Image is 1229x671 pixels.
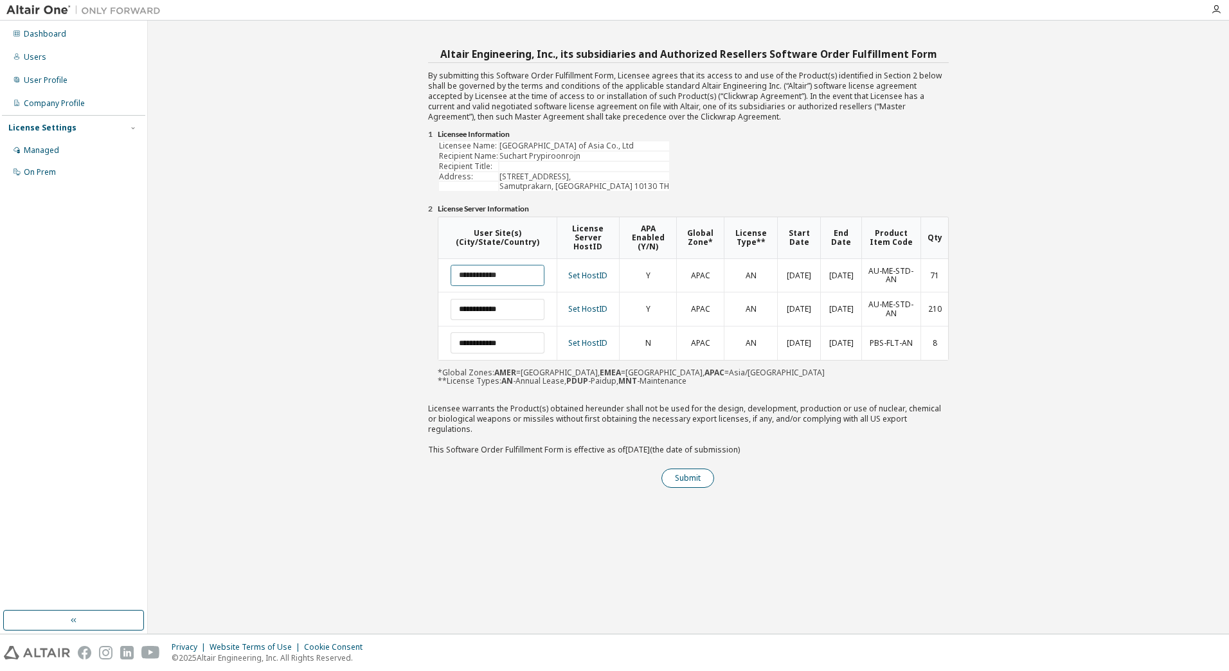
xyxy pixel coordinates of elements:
[24,167,56,177] div: On Prem
[568,337,607,348] a: Set HostID
[820,217,861,258] th: End Date
[600,367,621,378] b: EMEA
[920,259,948,292] td: 71
[99,646,112,659] img: instagram.svg
[777,326,820,360] td: [DATE]
[920,217,948,258] th: Qty
[861,326,920,360] td: PBS-FLT-AN
[777,217,820,258] th: Start Date
[777,292,820,326] td: [DATE]
[24,145,59,156] div: Managed
[676,217,724,258] th: Global Zone*
[619,217,677,258] th: APA Enabled (Y/N)
[619,259,677,292] td: Y
[724,217,778,258] th: License Type**
[439,141,498,150] td: Licensee Name:
[568,303,607,314] a: Set HostID
[499,141,669,150] td: [GEOGRAPHIC_DATA] of Asia Co., Ltd
[557,217,619,258] th: License Server HostID
[724,326,778,360] td: AN
[499,182,669,191] td: Samutprakarn, [GEOGRAPHIC_DATA] 10130 TH
[777,259,820,292] td: [DATE]
[619,326,677,360] td: N
[438,204,949,215] li: License Server Information
[661,469,714,488] button: Submit
[820,259,861,292] td: [DATE]
[438,217,949,386] div: *Global Zones: =[GEOGRAPHIC_DATA], =[GEOGRAPHIC_DATA], =Asia/[GEOGRAPHIC_DATA] **License Types: -...
[24,75,67,85] div: User Profile
[861,217,920,258] th: Product Item Code
[438,217,557,258] th: User Site(s) (City/State/Country)
[304,642,370,652] div: Cookie Consent
[8,123,76,133] div: License Settings
[428,45,949,488] div: By submitting this Software Order Fulfillment Form, Licensee agrees that its access to and use of...
[78,646,91,659] img: facebook.svg
[428,45,949,63] h3: Altair Engineering, Inc., its subsidiaries and Authorized Resellers Software Order Fulfillment Form
[724,259,778,292] td: AN
[439,172,498,181] td: Address:
[704,367,724,378] b: APAC
[6,4,167,17] img: Altair One
[568,270,607,281] a: Set HostID
[861,259,920,292] td: AU-ME-STD-AN
[676,292,724,326] td: APAC
[141,646,160,659] img: youtube.svg
[820,292,861,326] td: [DATE]
[676,259,724,292] td: APAC
[820,326,861,360] td: [DATE]
[439,162,498,171] td: Recipient Title:
[24,29,66,39] div: Dashboard
[172,652,370,663] p: © 2025 Altair Engineering, Inc. All Rights Reserved.
[499,172,669,181] td: [STREET_ADDRESS],
[120,646,134,659] img: linkedin.svg
[24,52,46,62] div: Users
[4,646,70,659] img: altair_logo.svg
[619,292,677,326] td: Y
[920,326,948,360] td: 8
[499,152,669,161] td: Suchart Prypiroonrojn
[24,98,85,109] div: Company Profile
[920,292,948,326] td: 210
[501,375,513,386] b: AN
[210,642,304,652] div: Website Terms of Use
[861,292,920,326] td: AU-ME-STD-AN
[172,642,210,652] div: Privacy
[618,375,637,386] b: MNT
[438,130,949,140] li: Licensee Information
[724,292,778,326] td: AN
[676,326,724,360] td: APAC
[566,375,588,386] b: PDUP
[494,367,516,378] b: AMER
[439,152,498,161] td: Recipient Name:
